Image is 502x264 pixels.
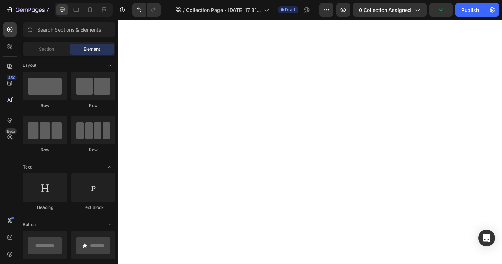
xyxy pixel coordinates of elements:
[23,147,67,153] div: Row
[5,128,17,134] div: Beta
[461,6,479,14] div: Publish
[71,204,115,211] div: Text Block
[71,147,115,153] div: Row
[46,6,49,14] p: 7
[3,3,52,17] button: 7
[353,3,427,17] button: 0 collection assigned
[183,6,185,14] span: /
[118,20,502,264] iframe: Design area
[285,7,296,13] span: Draft
[132,3,161,17] div: Undo/Redo
[23,204,67,211] div: Heading
[7,75,17,80] div: 450
[23,164,32,170] span: Text
[455,3,485,17] button: Publish
[39,46,54,52] span: Section
[478,230,495,246] div: Open Intercom Messenger
[23,222,36,228] span: Button
[23,22,115,37] input: Search Sections & Elements
[359,6,411,14] span: 0 collection assigned
[104,60,115,71] span: Toggle open
[23,62,36,68] span: Layout
[84,46,100,52] span: Element
[71,103,115,109] div: Row
[186,6,261,14] span: Collection Page - [DATE] 17:31:59
[104,219,115,230] span: Toggle open
[23,103,67,109] div: Row
[104,161,115,173] span: Toggle open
